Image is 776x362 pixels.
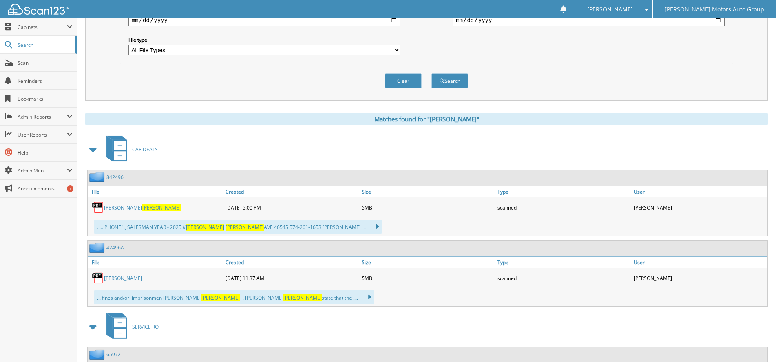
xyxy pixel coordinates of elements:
a: [PERSON_NAME] [104,275,142,282]
a: 42496A [106,244,124,251]
a: CAR DEALS [102,133,158,166]
a: Size [360,186,495,197]
a: User [632,186,767,197]
span: [PERSON_NAME] [587,7,633,12]
span: CAR DEALS [132,146,158,153]
div: ... fines and/ori imprisonmen [PERSON_NAME] |, [PERSON_NAME] state that the .... [94,290,374,304]
a: Created [223,257,359,268]
div: scanned [495,270,631,286]
a: File [88,257,223,268]
div: [DATE] 5:00 PM [223,199,359,216]
a: Size [360,257,495,268]
span: Admin Reports [18,113,67,120]
span: [PERSON_NAME] [226,224,264,231]
span: [PERSON_NAME] [186,224,224,231]
span: [PERSON_NAME] Motors Auto Group [665,7,764,12]
a: Created [223,186,359,197]
span: Cabinets [18,24,67,31]
div: 1 [67,185,73,192]
a: Type [495,257,631,268]
span: Help [18,149,73,156]
a: File [88,186,223,197]
img: scan123-logo-white.svg [8,4,69,15]
img: folder2.png [89,172,106,182]
span: [PERSON_NAME] [142,204,181,211]
iframe: Chat Widget [735,323,776,362]
a: User [632,257,767,268]
span: [PERSON_NAME] [283,294,322,301]
div: Matches found for "[PERSON_NAME]" [85,113,768,125]
div: 5MB [360,199,495,216]
span: Announcements [18,185,73,192]
span: Bookmarks [18,95,73,102]
span: Search [18,42,71,49]
input: end [453,13,725,26]
span: [PERSON_NAME] [201,294,240,301]
span: Reminders [18,77,73,84]
button: Search [431,73,468,88]
a: Type [495,186,631,197]
img: folder2.png [89,349,106,360]
div: ..... PHONE '., SALESMAN YEAR - 2025 # AVE 46545 574-261-1653 [PERSON_NAME] ... [94,220,382,234]
input: start [128,13,400,26]
div: [PERSON_NAME] [632,270,767,286]
div: [PERSON_NAME] [632,199,767,216]
a: SERVICE RO [102,311,159,343]
label: File type [128,36,400,43]
div: [DATE] 11:37 AM [223,270,359,286]
img: folder2.png [89,243,106,253]
span: Scan [18,60,73,66]
div: scanned [495,199,631,216]
span: SERVICE RO [132,323,159,330]
span: Admin Menu [18,167,67,174]
img: PDF.png [92,272,104,284]
img: PDF.png [92,201,104,214]
a: 842496 [106,174,124,181]
button: Clear [385,73,422,88]
div: 5MB [360,270,495,286]
a: [PERSON_NAME][PERSON_NAME] [104,204,181,211]
span: User Reports [18,131,67,138]
a: 65972 [106,351,121,358]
